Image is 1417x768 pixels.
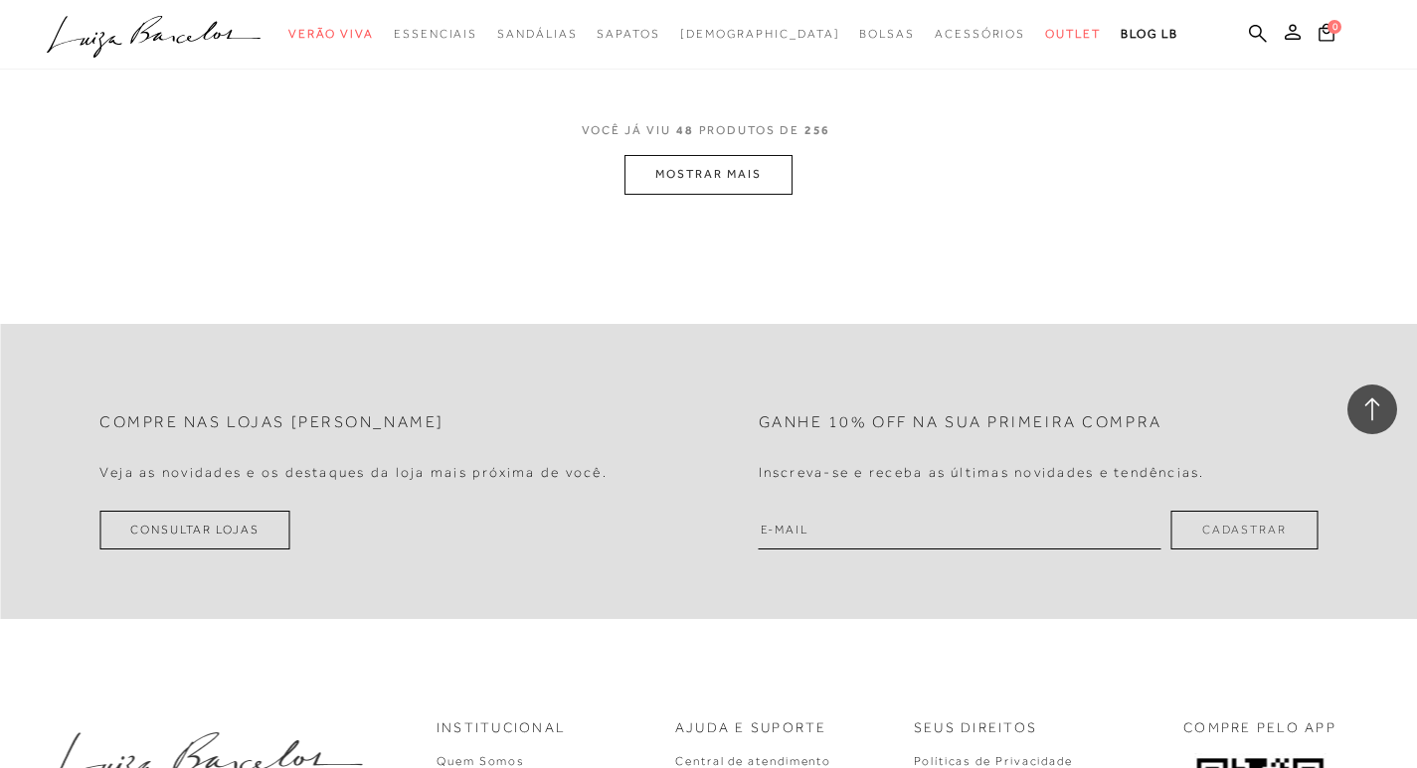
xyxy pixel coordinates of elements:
[437,754,525,768] a: Quem Somos
[935,27,1025,41] span: Acessórios
[914,754,1073,768] a: Políticas de Privacidade
[582,123,836,137] span: VOCÊ JÁ VIU PRODUTOS DE
[99,511,290,549] a: Consultar Lojas
[497,16,577,53] a: categoryNavScreenReaderText
[99,413,444,432] h2: Compre nas lojas [PERSON_NAME]
[597,16,659,53] a: categoryNavScreenReaderText
[914,718,1037,738] p: Seus Direitos
[680,16,840,53] a: noSubCategoriesText
[1045,16,1101,53] a: categoryNavScreenReaderText
[859,27,915,41] span: Bolsas
[675,754,831,768] a: Central de atendimento
[675,718,827,738] p: Ajuda e Suporte
[437,718,566,738] p: Institucional
[759,464,1205,481] h4: Inscreva-se e receba as últimas novidades e tendências.
[288,27,374,41] span: Verão Viva
[1121,16,1178,53] a: BLOG LB
[676,123,694,137] span: 48
[680,27,840,41] span: [DEMOGRAPHIC_DATA]
[935,16,1025,53] a: categoryNavScreenReaderText
[394,27,477,41] span: Essenciais
[497,27,577,41] span: Sandálias
[759,413,1162,432] h2: Ganhe 10% off na sua primeira compra
[859,16,915,53] a: categoryNavScreenReaderText
[1183,718,1336,738] p: COMPRE PELO APP
[288,16,374,53] a: categoryNavScreenReaderText
[1171,511,1318,549] button: Cadastrar
[394,16,477,53] a: categoryNavScreenReaderText
[624,155,792,194] button: MOSTRAR MAIS
[804,123,831,137] span: 256
[1313,22,1340,49] button: 0
[759,511,1161,549] input: E-mail
[1328,20,1341,34] span: 0
[99,464,608,481] h4: Veja as novidades e os destaques da loja mais próxima de você.
[597,27,659,41] span: Sapatos
[1045,27,1101,41] span: Outlet
[1121,27,1178,41] span: BLOG LB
